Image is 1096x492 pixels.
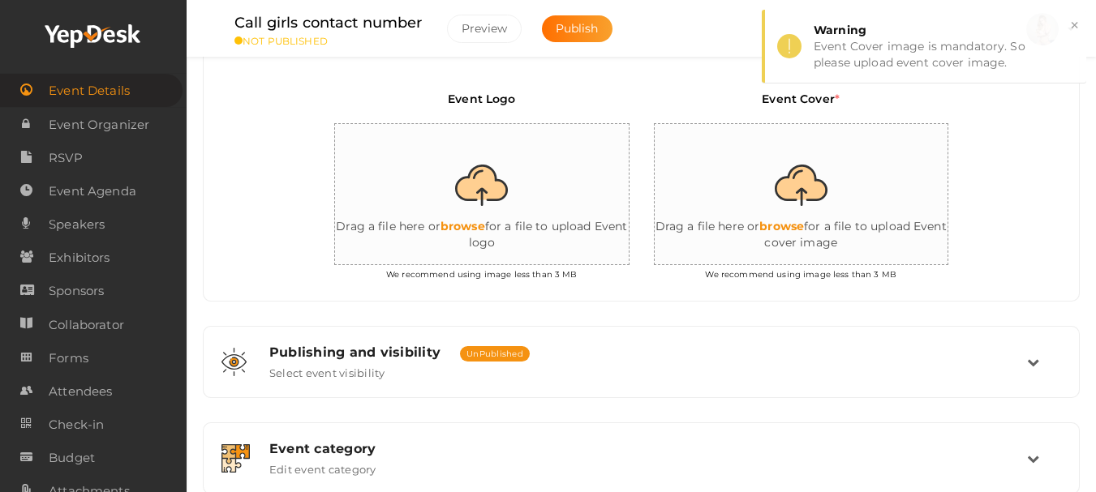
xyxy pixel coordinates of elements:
[234,35,423,47] small: NOT PUBLISHED
[814,38,1074,71] div: Event Cover image is mandatory. So please upload event cover image.
[269,360,385,379] label: Select event visibility
[234,11,423,35] label: Call girls contact number
[221,348,247,376] img: shared-vision.svg
[49,75,130,107] span: Event Details
[334,265,629,280] p: We recommend using image less than 3 MB
[448,91,515,119] label: Event Logo
[49,375,112,408] span: Attendees
[269,344,441,360] span: Publishing and visibility
[49,409,104,441] span: Check-in
[49,109,149,141] span: Event Organizer
[556,21,599,36] span: Publish
[49,442,95,474] span: Budget
[49,175,136,207] span: Event Agenda
[1069,16,1080,35] button: ×
[221,444,250,473] img: category.svg
[212,367,1071,383] a: Publishing and visibility UnPublished Select event visibility
[269,456,376,476] label: Edit event category
[447,15,522,43] button: Preview
[49,142,83,174] span: RSVP
[49,208,105,241] span: Speakers
[49,309,124,341] span: Collaborator
[762,91,840,119] label: Event Cover
[654,265,948,280] p: We recommend using image less than 3 MB
[814,22,1074,38] div: Warning
[269,441,1027,456] div: Event category
[49,275,104,307] span: Sponsors
[49,342,88,374] span: Forms
[542,15,612,42] button: Publish
[49,242,110,274] span: Exhibitors
[212,464,1071,479] a: Event category Edit event category
[460,346,530,362] span: UnPublished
